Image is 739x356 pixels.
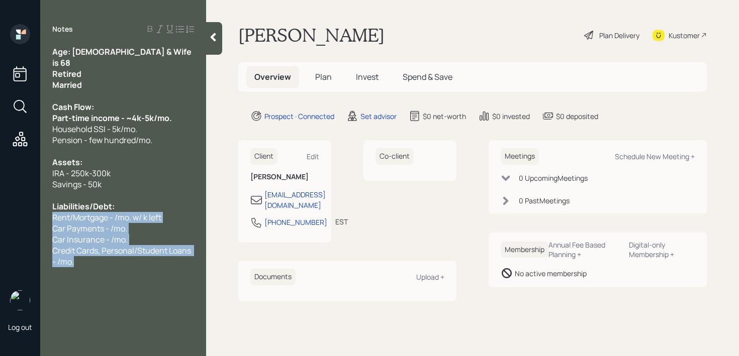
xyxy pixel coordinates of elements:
h1: [PERSON_NAME] [238,24,385,46]
span: Married [52,79,82,90]
div: $0 deposited [556,111,598,122]
div: Annual Fee Based Planning + [548,240,621,259]
span: Age: [DEMOGRAPHIC_DATA] & Wife is 68 [52,46,193,68]
div: Upload + [416,272,444,282]
span: Household SSI - 5k/mo. [52,124,137,135]
div: [EMAIL_ADDRESS][DOMAIN_NAME] [264,189,326,210]
span: Rent/Mortgage - /mo. w/ k left [52,212,161,223]
span: Overview [254,71,291,82]
div: 0 Past Meeting s [519,195,570,206]
div: $0 invested [492,111,530,122]
img: retirable_logo.png [10,290,30,310]
div: Digital-only Membership + [629,240,695,259]
span: Savings - 50k [52,179,102,190]
div: Log out [8,322,32,332]
h6: [PERSON_NAME] [250,173,319,181]
span: Credit Cards, Personal/Student Loans - /mo. [52,245,193,267]
div: Edit [307,152,319,161]
span: Retired [52,68,81,79]
span: Plan [315,71,332,82]
span: Part-time income - ~4k-5k/mo. [52,112,172,124]
div: 0 Upcoming Meeting s [519,173,588,183]
span: Car Payments - /mo. [52,223,127,234]
span: IRA - 250k-300k [52,168,111,179]
div: Set advisor [360,111,397,122]
span: Spend & Save [403,71,452,82]
div: Plan Delivery [599,30,639,41]
div: Schedule New Meeting + [615,152,695,161]
div: [PHONE_NUMBER] [264,217,327,227]
span: Assets: [52,157,82,168]
div: Prospect · Connected [264,111,334,122]
span: Cash Flow: [52,101,94,112]
span: Car Insurance - /mo. [52,234,128,245]
span: Pension - few hundred/mo. [52,135,152,146]
label: Notes [52,24,73,34]
div: EST [335,216,348,227]
h6: Client [250,148,278,165]
div: Kustomer [669,30,700,41]
h6: Membership [501,242,548,258]
div: $0 net-worth [423,111,466,122]
span: Liabilities/Debt: [52,201,115,212]
h6: Documents [250,269,296,285]
h6: Co-client [376,148,414,165]
h6: Meetings [501,148,539,165]
span: Invest [356,71,379,82]
div: No active membership [515,268,587,279]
